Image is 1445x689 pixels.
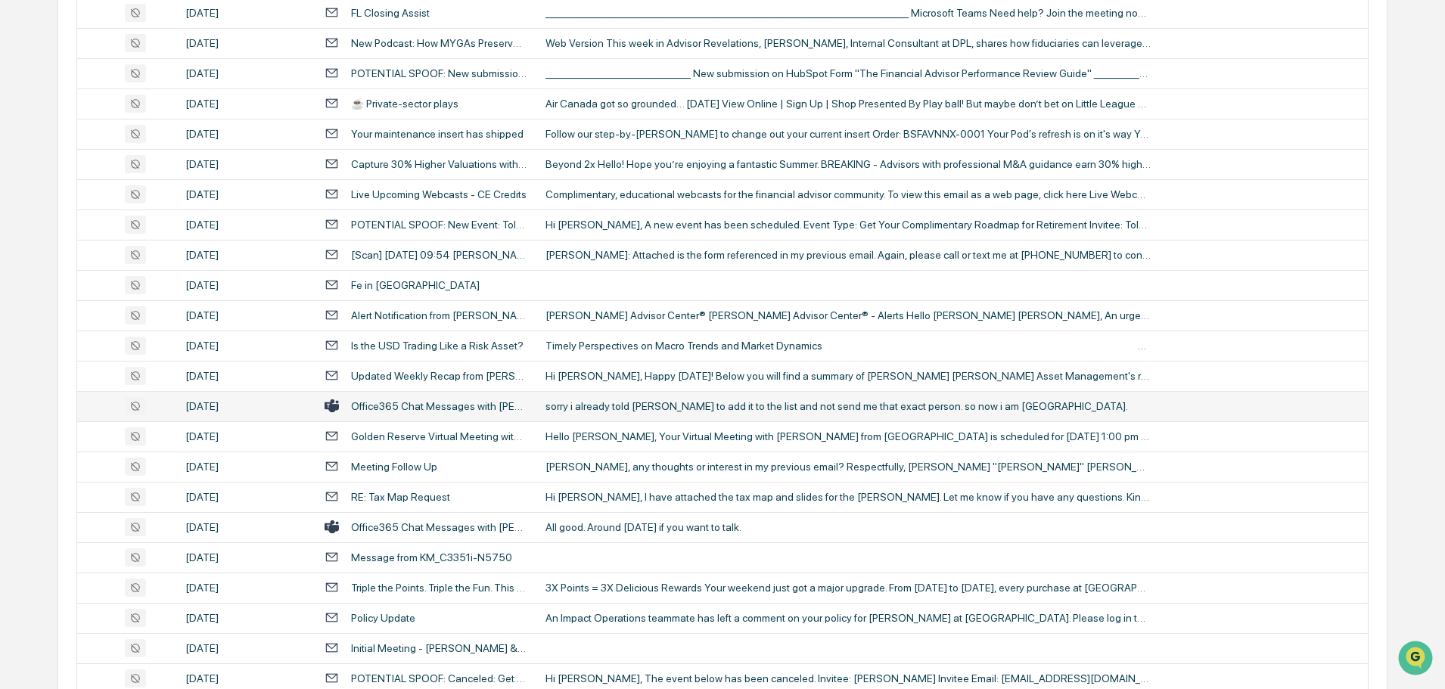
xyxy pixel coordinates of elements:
div: An Impact Operations teammate has left a comment on your policy for [PERSON_NAME] at [GEOGRAPHIC_... [545,612,1151,624]
div: Capture 30% Higher Valuations with Expert M&A Guidance [351,158,527,170]
div: 🗄️ [110,192,122,204]
div: [DATE] [185,279,306,291]
div: FL Closing Assist [351,7,430,19]
div: [DATE] [185,37,306,49]
div: Initial Meeting - [PERSON_NAME] & [PERSON_NAME] [351,642,527,654]
div: POTENTIAL SPOOF: New submission on HubSpot Form "The Financial Advisor Performance Review Guide" [351,67,527,79]
div: 3X Points = 3X Delicious Rewards Your weekend just got a major upgrade. From [DATE] to [DATE], ev... [545,582,1151,594]
div: [DATE] [185,430,306,442]
div: [DATE] [185,582,306,594]
img: 1746055101610-c473b297-6a78-478c-a979-82029cc54cd1 [15,116,42,143]
div: Web Version This week in Advisor Revelations, [PERSON_NAME], Internal Consultant at DPL, shares h... [545,37,1151,49]
div: [DATE] [185,491,306,503]
div: Hi [PERSON_NAME], The event below has been canceled. Invitee: [PERSON_NAME] Invitee Email: [EMAIL... [545,672,1151,684]
div: Updated Weekly Recap from [PERSON_NAME] [PERSON_NAME] Asset Management [351,370,527,382]
div: [DATE] [185,340,306,352]
div: Office365 Chat Messages with [PERSON_NAME], [PERSON_NAME] on [DATE] [351,521,527,533]
div: Is the USD Trading Like a Risk Asset? [351,340,524,352]
div: ________________________________________________________________________________ Microsoft Teams ... [545,7,1151,19]
div: ________________________________ New submission on HubSpot Form "The Financial Advisor Performanc... [545,67,1151,79]
div: We're available if you need us! [51,131,191,143]
a: 🔎Data Lookup [9,213,101,241]
div: [DATE] [185,7,306,19]
div: Message from KM_C3351i-N5750 [351,551,512,563]
div: Fe in [GEOGRAPHIC_DATA] [351,279,480,291]
div: Triple the Points. Triple the Fun. This Weekend Only! ✨ [351,582,527,594]
button: Start new chat [257,120,275,138]
input: Clear [39,69,250,85]
div: Office365 Chat Messages with [PERSON_NAME], [PERSON_NAME] on [DATE] [351,400,527,412]
div: [DATE] [185,309,306,321]
div: [DATE] [185,249,306,261]
div: POTENTIAL SPOOF: Canceled: Get Your Complimentary Roadmap for Retirement with [PERSON_NAME] on [D... [351,672,527,684]
a: Powered byPylon [107,256,183,268]
div: Beyond 2x Hello! Hope you’re enjoying a fantastic Summer. BREAKING - Advisors with professional M... [545,158,1151,170]
div: Live Upcoming Webcasts - CE Credits [351,188,527,200]
a: 🖐️Preclearance [9,185,104,212]
span: Attestations [125,191,188,206]
div: Meeting Follow Up [351,461,437,473]
div: Air Canada got so grounded… [DATE] View Online | Sign Up | Shop Presented By Play ball! But maybe... [545,98,1151,110]
div: [Scan] [DATE] 09:54 [PERSON_NAME] DAJ AUTHORITY [351,249,527,261]
div: Start new chat [51,116,248,131]
div: [DATE] [185,642,306,654]
div: All good. Around [DATE] if you want to talk. [545,521,1151,533]
div: Follow our step-by-[PERSON_NAME] to change out your current insert Order: BSFAVNNX-0001 Your Pod'... [545,128,1151,140]
div: Hello [PERSON_NAME], Your Virtual Meeting with [PERSON_NAME] from [GEOGRAPHIC_DATA] is scheduled ... [545,430,1151,442]
div: [PERSON_NAME] Advisor Center® [PERSON_NAME] Advisor Center® - Alerts Hello [PERSON_NAME] [PERSON_... [545,309,1151,321]
div: Hi [PERSON_NAME], I have attached the tax map and slides for the [PERSON_NAME]. Let me know if yo... [545,491,1151,503]
div: sorry i already told [PERSON_NAME] to add it to the list and not send me that exact person. so no... [545,400,1151,412]
div: [DATE] [185,67,306,79]
iframe: Open customer support [1397,639,1437,680]
div: Hi [PERSON_NAME], Happy [DATE]! Below you will find a summary of [PERSON_NAME] [PERSON_NAME] Asse... [545,370,1151,382]
div: [DATE] [185,370,306,382]
div: POTENTIAL SPOOF: New Event: Tolga Tosali - 01:30pm [DATE] - Get Your Complimentary Roadmap for Re... [351,219,527,231]
div: [DATE] [185,521,306,533]
div: RE: Tax Map Request [351,491,450,503]
div: [DATE] [185,551,306,563]
div: [DATE] [185,158,306,170]
div: 🔎 [15,221,27,233]
span: Preclearance [30,191,98,206]
div: [DATE] [185,400,306,412]
div: Hi [PERSON_NAME], A new event has been scheduled. Event Type: Get Your Complimentary Roadmap for ... [545,219,1151,231]
div: [DATE] [185,461,306,473]
div: Golden Reserve Virtual Meeting with [PERSON_NAME] [351,430,527,442]
div: [DATE] [185,128,306,140]
div: Your maintenance insert has shipped [351,128,524,140]
div: [DATE] [185,188,306,200]
div: ☕ Private-sector plays [351,98,458,110]
a: 🗄️Attestations [104,185,194,212]
div: [DATE] [185,98,306,110]
div: Alert Notification from [PERSON_NAME] Advisor Services [351,309,527,321]
span: Pylon [151,256,183,268]
div: [PERSON_NAME], any thoughts or interest in my previous email? Respectfully, [PERSON_NAME] "[PERSO... [545,461,1151,473]
div: [PERSON_NAME]: Attached is the form referenced in my previous email. Again, please call or text m... [545,249,1151,261]
div: [DATE] [185,219,306,231]
div: [DATE] [185,612,306,624]
div: New Podcast: How MYGAs Preserve and Protect Retirement Portfolios [351,37,527,49]
div: Timely Perspectives on Macro Trends and Market Dynamics ‍͏ ͏ ‍͏ ͏ ‍͏ ͏ ‍͏ ͏ ‍͏ ͏ ‍͏ ͏ ‍͏ ͏ ‍͏ ͏ ‍... [545,340,1151,352]
div: Policy Update [351,612,415,624]
span: Data Lookup [30,219,95,234]
div: [DATE] [185,672,306,684]
div: Complimentary, educational webcasts for the financial advisor community. To view this email as a ... [545,188,1151,200]
div: 🖐️ [15,192,27,204]
p: How can we help? [15,32,275,56]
